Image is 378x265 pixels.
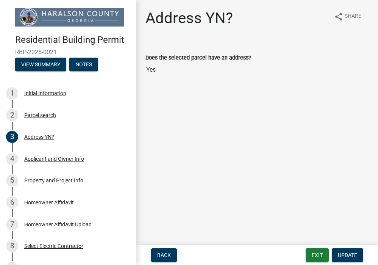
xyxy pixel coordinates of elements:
[6,153,18,165] div: 4
[145,9,233,27] h1: Address YN?
[328,9,367,24] button: shareShare
[24,243,83,249] div: Select Electric Contractor
[6,218,18,231] div: 7
[24,178,83,183] div: Property and Project Info
[15,62,66,68] wm-modal-confirm: Summary
[69,62,98,68] wm-modal-confirm: Notes
[15,8,124,27] img: Haralson County, Georgia
[306,248,329,262] button: Exit
[332,248,363,262] button: Update
[24,222,92,227] div: Homeowner Affidavit Upload
[6,109,18,121] div: 2
[6,131,18,143] div: 3
[15,49,121,56] span: RBP-2025-0021
[24,200,74,205] div: Homeowner Affidavit
[6,240,18,252] div: 8
[15,58,66,71] button: View Summary
[24,156,84,162] div: Applicant and Owner Info
[6,174,18,187] div: 5
[15,34,130,45] h4: Residential Building Permit
[24,91,66,96] div: Initial Information
[334,12,343,21] i: share
[145,55,251,61] label: Does the selected parcel have an address?
[24,134,54,140] div: Address YN?
[6,196,18,209] div: 6
[24,113,56,118] div: Parcel search
[69,58,98,71] button: Notes
[338,252,357,258] span: Update
[157,252,171,258] span: Back
[151,248,177,262] button: Back
[6,87,18,99] div: 1
[345,12,361,21] span: Share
